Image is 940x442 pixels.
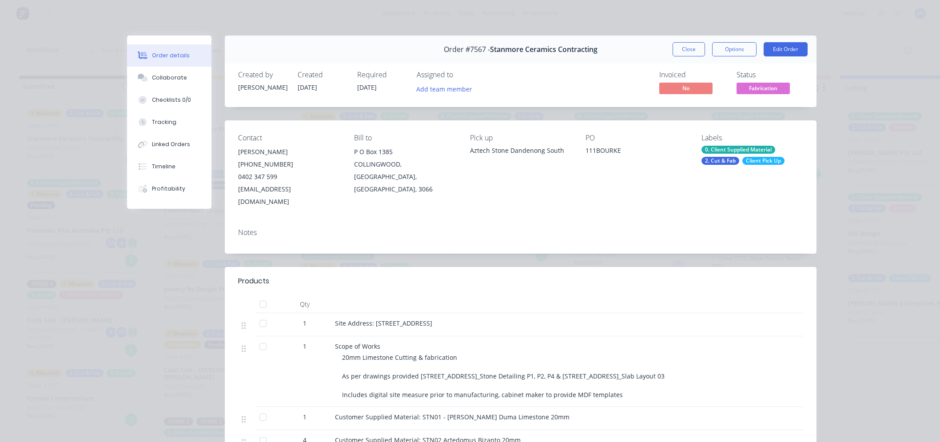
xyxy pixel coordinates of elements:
[444,45,490,54] span: Order #7567 -
[152,185,185,193] div: Profitability
[152,52,190,60] div: Order details
[342,353,665,399] span: 20mm Limestone Cutting & fabrication As per drawings provided [STREET_ADDRESS]_Stone Detailing P1...
[737,71,803,79] div: Status
[303,319,307,328] span: 1
[238,134,340,142] div: Contact
[357,83,377,92] span: [DATE]
[470,134,572,142] div: Pick up
[238,146,340,208] div: [PERSON_NAME][PHONE_NUMBER]0402 347 599[EMAIL_ADDRESS][DOMAIN_NAME]
[417,71,506,79] div: Assigned to
[303,412,307,422] span: 1
[659,83,713,94] span: No
[490,45,597,54] span: Stanmore Ceramics Contracting
[586,146,687,158] div: 111BOURKE
[127,67,211,89] button: Collaborate
[586,134,687,142] div: PO
[764,42,808,56] button: Edit Order
[238,146,340,158] div: [PERSON_NAME]
[238,228,803,237] div: Notes
[335,319,432,327] span: Site Address: [STREET_ADDRESS]
[354,146,456,158] div: P O Box 1385
[417,83,477,95] button: Add team member
[354,134,456,142] div: Bill to
[127,44,211,67] button: Order details
[335,342,380,350] span: Scope of Works
[470,146,572,155] div: Aztech Stone Dandenong South
[238,183,340,208] div: [EMAIL_ADDRESS][DOMAIN_NAME]
[335,413,570,421] span: Customer Supplied Material: STN01 - [PERSON_NAME] Duma Limestone 20mm
[127,89,211,111] button: Checklists 0/0
[742,157,785,165] div: Client Pick Up
[701,146,775,154] div: 0. Client Supplied Material
[127,133,211,155] button: Linked Orders
[238,158,340,171] div: [PHONE_NUMBER]
[354,158,456,195] div: COLLINGWOOD, [GEOGRAPHIC_DATA], [GEOGRAPHIC_DATA], 3066
[238,276,269,287] div: Products
[712,42,757,56] button: Options
[737,83,790,96] button: Fabrication
[673,42,705,56] button: Close
[152,140,190,148] div: Linked Orders
[127,178,211,200] button: Profitability
[737,83,790,94] span: Fabrication
[701,157,739,165] div: 2. Cut & Fab
[152,96,191,104] div: Checklists 0/0
[354,146,456,195] div: P O Box 1385COLLINGWOOD, [GEOGRAPHIC_DATA], [GEOGRAPHIC_DATA], 3066
[298,71,347,79] div: Created
[701,134,803,142] div: Labels
[303,342,307,351] span: 1
[152,74,187,82] div: Collaborate
[127,155,211,178] button: Timeline
[357,71,406,79] div: Required
[238,83,287,92] div: [PERSON_NAME]
[238,71,287,79] div: Created by
[298,83,317,92] span: [DATE]
[278,295,331,313] div: Qty
[152,163,175,171] div: Timeline
[152,118,176,126] div: Tracking
[412,83,477,95] button: Add team member
[238,171,340,183] div: 0402 347 599
[659,71,726,79] div: Invoiced
[127,111,211,133] button: Tracking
